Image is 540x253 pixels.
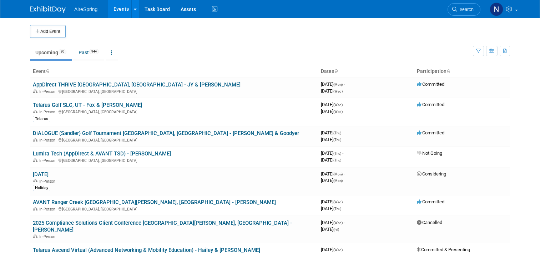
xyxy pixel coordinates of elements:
th: Event [30,65,318,78]
span: 80 [59,49,66,54]
div: [GEOGRAPHIC_DATA], [GEOGRAPHIC_DATA] [33,109,315,114]
span: [DATE] [321,178,343,183]
a: Past944 [73,46,104,59]
span: Committed [417,102,444,107]
span: In-Person [39,89,57,94]
span: (Wed) [333,110,343,114]
div: [GEOGRAPHIC_DATA], [GEOGRAPHIC_DATA] [33,206,315,212]
div: [GEOGRAPHIC_DATA], [GEOGRAPHIC_DATA] [33,157,315,163]
span: (Mon) [333,83,343,86]
span: (Thu) [333,138,341,142]
span: [DATE] [321,171,345,177]
img: In-Person Event [33,207,37,210]
span: [DATE] [321,130,343,135]
span: - [344,81,345,87]
span: - [344,102,345,107]
span: [DATE] [321,88,343,94]
span: - [344,247,345,252]
span: [DATE] [321,206,341,211]
span: Committed [417,199,444,204]
span: - [344,199,345,204]
span: - [342,130,343,135]
a: Sort by Participation Type [446,68,450,74]
img: In-Person Event [33,89,37,93]
span: - [344,220,345,225]
div: [GEOGRAPHIC_DATA], [GEOGRAPHIC_DATA] [33,137,315,143]
span: In-Person [39,158,57,163]
div: [GEOGRAPHIC_DATA], [GEOGRAPHIC_DATA] [33,88,315,94]
span: [DATE] [321,247,345,252]
img: ExhibitDay [30,6,66,13]
a: [DATE] [33,171,49,178]
span: (Fri) [333,228,339,232]
a: DiALOGUE (Sandler) Golf Tournament [GEOGRAPHIC_DATA], [GEOGRAPHIC_DATA] - [PERSON_NAME] & Goodyer [33,130,299,137]
span: (Mon) [333,172,343,176]
span: (Thu) [333,152,341,155]
a: Telarus Golf SLC, UT - Fox & [PERSON_NAME] [33,102,142,108]
div: Holiday [33,185,50,191]
span: (Wed) [333,221,343,225]
span: (Wed) [333,89,343,93]
span: Cancelled [417,220,442,225]
img: In-Person Event [33,234,37,238]
a: Lumira Tech (AppDirect & AVANT TSD) - [PERSON_NAME] [33,150,171,157]
a: AppDirect THRIVE [GEOGRAPHIC_DATA], [GEOGRAPHIC_DATA] - JY & [PERSON_NAME] [33,81,241,88]
span: - [342,150,343,156]
span: [DATE] [321,199,345,204]
th: Dates [318,65,414,78]
div: Telarus [33,116,50,122]
span: (Wed) [333,248,343,252]
span: (Thu) [333,207,341,211]
span: In-Person [39,138,57,143]
img: In-Person Event [33,138,37,142]
span: [DATE] [321,227,339,232]
span: Not Going [417,150,442,156]
a: Sort by Event Name [46,68,49,74]
img: In-Person Event [33,158,37,162]
span: (Mon) [333,179,343,183]
a: 2025 Compliance Solutions Client Conference [GEOGRAPHIC_DATA][PERSON_NAME], [GEOGRAPHIC_DATA] - [... [33,220,292,233]
span: In-Person [39,110,57,114]
span: [DATE] [321,137,341,142]
img: Natalie Pyron [490,3,503,16]
span: AireSpring [74,6,97,12]
span: [DATE] [321,150,343,156]
a: Upcoming80 [30,46,72,59]
img: In-Person Event [33,179,37,183]
span: (Thu) [333,158,341,162]
span: [DATE] [321,157,341,163]
span: Search [457,7,474,12]
span: In-Person [39,207,57,212]
span: (Wed) [333,103,343,107]
span: In-Person [39,234,57,239]
span: Committed [417,81,444,87]
span: Considering [417,171,446,177]
span: (Thu) [333,131,341,135]
span: [DATE] [321,220,345,225]
span: - [344,171,345,177]
span: [DATE] [321,81,345,87]
a: Search [448,3,480,16]
span: Committed [417,130,444,135]
span: In-Person [39,179,57,184]
a: AVANT Ranger Creek [GEOGRAPHIC_DATA][PERSON_NAME], [GEOGRAPHIC_DATA] - [PERSON_NAME] [33,199,276,205]
img: In-Person Event [33,110,37,113]
span: Committed & Presenting [417,247,470,252]
span: (Wed) [333,200,343,204]
span: [DATE] [321,102,345,107]
button: Add Event [30,25,66,38]
span: 944 [89,49,99,54]
th: Participation [414,65,510,78]
span: [DATE] [321,109,343,114]
a: Sort by Start Date [334,68,338,74]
